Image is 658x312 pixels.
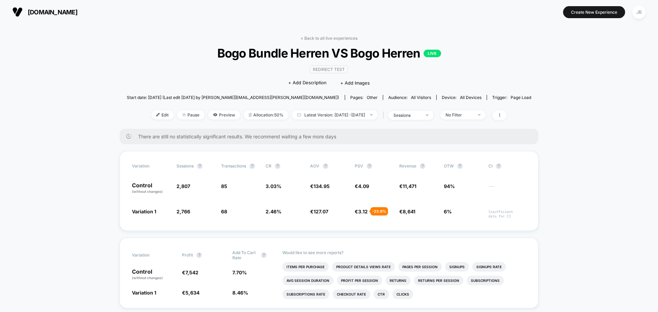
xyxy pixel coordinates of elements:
span: Variation [132,250,170,260]
a: < Back to all live experiences [301,36,357,41]
span: € [182,270,198,275]
span: 11,471 [403,183,416,189]
span: + Add Description [288,79,327,86]
img: end [182,113,186,116]
img: Visually logo [12,7,23,17]
span: 2.46 % [266,209,281,214]
span: 127.07 [314,209,328,214]
div: Trigger: [492,95,531,100]
button: ? [275,163,280,169]
img: edit [156,113,160,116]
li: Ctr [374,289,389,299]
span: all devices [460,95,482,100]
span: € [355,209,368,214]
span: (without changes) [132,276,163,280]
li: Avg Session Duration [282,276,333,285]
button: ? [457,163,463,169]
span: Allocation: 50% [244,110,289,120]
li: Profit Per Session [337,276,382,285]
li: Clicks [392,289,413,299]
span: € [399,183,416,189]
li: Items Per Purchase [282,262,329,272]
li: Returns [386,276,411,285]
span: PSV [355,163,363,169]
span: 7,542 [185,270,198,275]
span: All Visitors [411,95,431,100]
li: Checkout Rate [333,289,370,299]
div: Pages: [350,95,378,100]
p: LIVE [424,50,441,57]
p: Control [132,183,170,194]
li: Signups [445,262,469,272]
span: 4.09 [358,183,369,189]
span: € [182,290,199,296]
span: 8.46 % [232,290,248,296]
span: Variation [132,163,170,169]
span: Add To Cart Rate [232,250,258,260]
img: end [478,114,480,115]
span: Edit [151,110,174,120]
li: Signups Rate [472,262,506,272]
img: end [426,114,428,116]
span: 8,641 [403,209,415,214]
span: AOV [310,163,319,169]
img: rebalance [249,113,252,117]
button: ? [367,163,372,169]
span: 7.70 % [232,270,247,275]
span: 94% [444,183,455,189]
div: Audience: [388,95,431,100]
button: JB [630,5,648,19]
span: Start date: [DATE] (Last edit [DATE] by [PERSON_NAME][EMAIL_ADDRESS][PERSON_NAME][DOMAIN_NAME]) [127,95,339,100]
span: 134.95 [314,183,330,189]
li: Returns Per Session [414,276,463,285]
span: Insufficient data for CI [488,210,526,219]
img: calendar [297,113,301,116]
button: Create New Experience [563,6,625,18]
img: end [370,114,373,115]
span: 2,766 [176,209,190,214]
span: Variation 1 [132,209,156,214]
button: ? [261,252,267,258]
button: ? [323,163,328,169]
span: 2,807 [176,183,190,189]
div: No Filter [446,112,473,117]
li: Subscriptions Rate [282,289,329,299]
span: Revenue [399,163,416,169]
p: Would like to see more reports? [282,250,526,255]
span: CI [488,163,526,169]
li: Subscriptions [467,276,504,285]
li: Product Details Views Rate [332,262,395,272]
span: Variation 1 [132,290,156,296]
span: 85 [221,183,227,189]
span: € [310,183,330,189]
span: | [381,110,388,120]
span: 5,634 [185,290,199,296]
li: Pages Per Session [398,262,442,272]
div: - 23.6 % [370,207,388,215]
span: Bogo Bundle Herren VS Bogo Herren [147,46,511,60]
span: Page Load [511,95,531,100]
span: --- [488,184,526,194]
span: € [355,183,369,189]
span: OTW [444,163,482,169]
div: sessions [393,113,421,118]
button: ? [196,252,202,258]
span: CR [266,163,271,169]
span: 3.03 % [266,183,281,189]
button: [DOMAIN_NAME] [10,7,80,17]
span: There are still no statistically significant results. We recommend waiting a few more days [138,134,525,139]
button: ? [197,163,203,169]
span: Transactions [221,163,246,169]
div: JB [632,5,646,19]
button: ? [249,163,255,169]
button: ? [420,163,425,169]
p: Control [132,269,175,280]
span: 6% [444,209,452,214]
span: Sessions [176,163,194,169]
span: 3.12 [358,209,368,214]
span: € [399,209,415,214]
span: Redirect Test [310,65,348,73]
span: [DOMAIN_NAME] [28,9,77,16]
span: Profit [182,252,193,258]
span: € [310,209,328,214]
